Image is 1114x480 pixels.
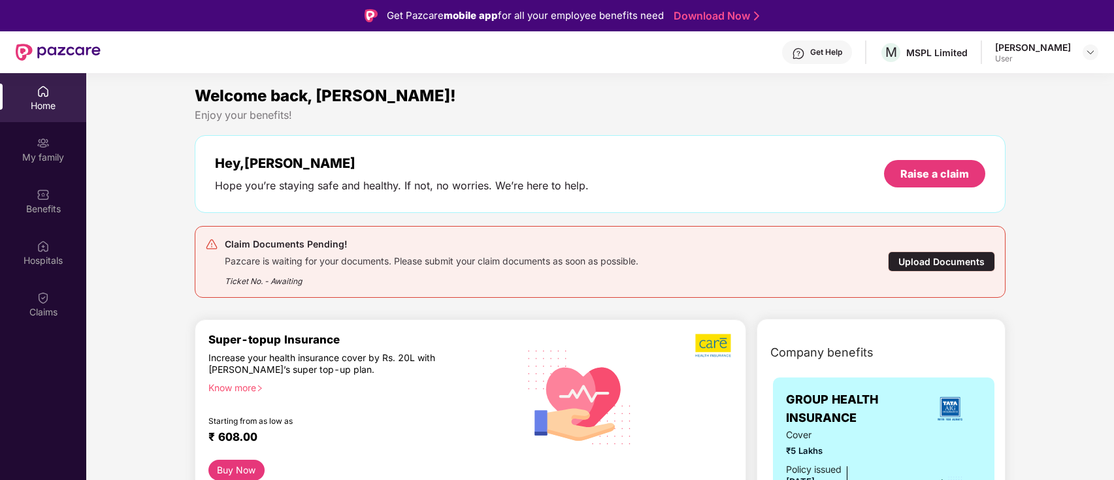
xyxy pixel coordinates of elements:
div: Claim Documents Pending! [225,236,638,252]
strong: mobile app [444,9,498,22]
div: Know more [208,382,506,391]
span: M [885,44,897,60]
img: svg+xml;base64,PHN2ZyBpZD0iSG9zcGl0YWxzIiB4bWxucz0iaHR0cDovL3d3dy53My5vcmcvMjAwMC9zdmciIHdpZHRoPS... [37,240,50,253]
div: Hope you’re staying safe and healthy. If not, no worries. We’re here to help. [215,179,589,193]
div: Super-topup Insurance [208,333,514,346]
div: Ticket No. - Awaiting [225,267,638,287]
div: Pazcare is waiting for your documents. Please submit your claim documents as soon as possible. [225,252,638,267]
img: New Pazcare Logo [16,44,101,61]
div: Increase your health insurance cover by Rs. 20L with [PERSON_NAME]’s super top-up plan. [208,352,458,376]
div: Starting from as low as [208,416,459,425]
div: ₹ 608.00 [208,430,501,446]
div: Get Pazcare for all your employee benefits need [387,8,664,24]
span: GROUP HEALTH INSURANCE [786,391,918,428]
div: User [995,54,1071,64]
img: svg+xml;base64,PHN2ZyBpZD0iSG9tZSIgeG1sbnM9Imh0dHA6Ly93d3cudzMub3JnLzIwMDAvc3ZnIiB3aWR0aD0iMjAiIG... [37,85,50,98]
span: Welcome back, [PERSON_NAME]! [195,86,456,105]
div: Enjoy your benefits! [195,108,1006,122]
img: svg+xml;base64,PHN2ZyB4bWxucz0iaHR0cDovL3d3dy53My5vcmcvMjAwMC9zdmciIHhtbG5zOnhsaW5rPSJodHRwOi8vd3... [517,333,642,460]
img: svg+xml;base64,PHN2ZyBpZD0iQ2xhaW0iIHhtbG5zPSJodHRwOi8vd3d3LnczLm9yZy8yMDAwL3N2ZyIgd2lkdGg9IjIwIi... [37,291,50,304]
span: Company benefits [770,344,874,362]
img: Stroke [754,9,759,23]
img: Logo [365,9,378,22]
span: ₹5 Lakhs [786,444,903,458]
div: MSPL Limited [906,46,968,59]
div: Hey, [PERSON_NAME] [215,155,589,171]
a: Download Now [674,9,755,23]
div: Upload Documents [888,251,995,272]
div: [PERSON_NAME] [995,41,1071,54]
img: svg+xml;base64,PHN2ZyBpZD0iRHJvcGRvd24tMzJ4MzIiIHhtbG5zPSJodHRwOi8vd3d3LnczLm9yZy8yMDAwL3N2ZyIgd2... [1085,47,1096,57]
div: Raise a claim [900,167,969,181]
div: Policy issued [786,462,842,477]
img: svg+xml;base64,PHN2ZyBpZD0iSGVscC0zMngzMiIgeG1sbnM9Imh0dHA6Ly93d3cudzMub3JnLzIwMDAvc3ZnIiB3aWR0aD... [792,47,805,60]
img: svg+xml;base64,PHN2ZyBpZD0iQmVuZWZpdHMiIHhtbG5zPSJodHRwOi8vd3d3LnczLm9yZy8yMDAwL3N2ZyIgd2lkdGg9Ij... [37,188,50,201]
span: Cover [786,428,903,442]
div: Get Help [810,47,842,57]
span: right [256,385,263,392]
img: svg+xml;base64,PHN2ZyB4bWxucz0iaHR0cDovL3d3dy53My5vcmcvMjAwMC9zdmciIHdpZHRoPSIyNCIgaGVpZ2h0PSIyNC... [205,238,218,251]
img: b5dec4f62d2307b9de63beb79f102df3.png [695,333,732,358]
img: insurerLogo [932,391,968,426]
img: svg+xml;base64,PHN2ZyB3aWR0aD0iMjAiIGhlaWdodD0iMjAiIHZpZXdCb3g9IjAgMCAyMCAyMCIgZmlsbD0ibm9uZSIgeG... [37,136,50,150]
